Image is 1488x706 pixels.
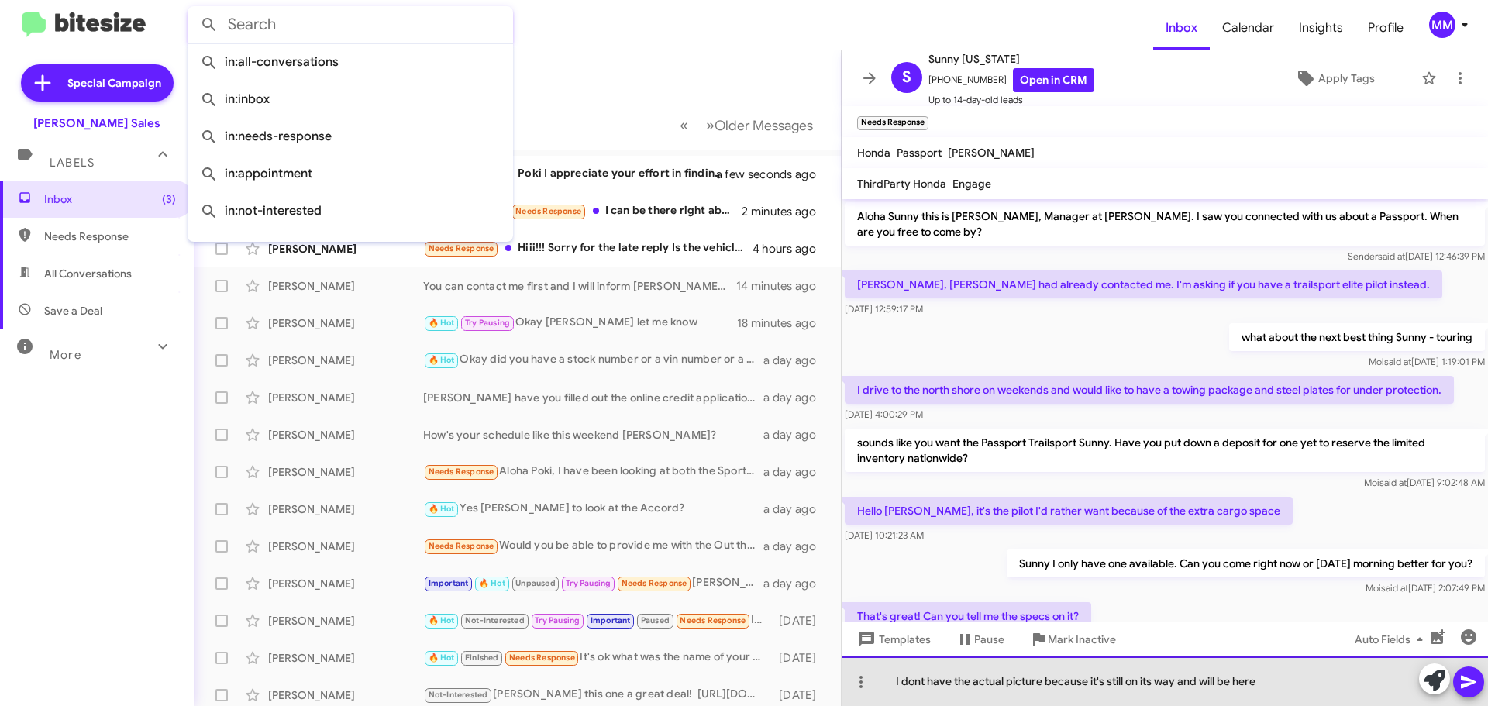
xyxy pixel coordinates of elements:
span: Important [591,615,631,625]
span: Older Messages [715,117,813,134]
span: « [680,115,688,135]
span: Up to 14-day-old leads [928,92,1094,108]
small: Needs Response [857,116,928,130]
span: [DATE] 4:00:29 PM [845,408,923,420]
span: Apply Tags [1318,64,1375,92]
span: Needs Response [622,578,687,588]
div: a day ago [763,576,828,591]
div: 4 hours ago [753,241,828,257]
div: a day ago [763,427,828,443]
div: 2 minutes ago [742,204,828,219]
div: Poki I appreciate your effort in finding the car. I'm going to pass on the white and not able to ... [423,165,735,183]
span: Pause [974,625,1004,653]
div: [PERSON_NAME] [268,501,423,517]
span: said at [1384,356,1411,367]
span: Engage [952,177,991,191]
div: [PERSON_NAME] [268,687,423,703]
span: Unpaused [515,578,556,588]
span: Inbox [44,191,176,207]
span: Passport [897,146,942,160]
div: [PERSON_NAME] Sales [33,115,160,131]
div: [DATE] [771,613,828,629]
a: Profile [1355,5,1416,50]
div: It's ok what was the name of your finance guys over there? [423,649,771,666]
a: Special Campaign [21,64,174,102]
div: [PERSON_NAME] [268,353,423,368]
div: a day ago [763,390,828,405]
a: Open in CRM [1013,68,1094,92]
span: said at [1381,582,1408,594]
span: Finished [465,653,499,663]
div: [PERSON_NAME] [268,278,423,294]
span: Needs Response [429,541,494,551]
span: All Conversations [44,266,132,281]
span: said at [1379,477,1407,488]
span: [DATE] 12:59:17 PM [845,303,923,315]
button: Pause [943,625,1017,653]
div: Yes [PERSON_NAME] to look at the Accord? [423,500,763,518]
a: Calendar [1210,5,1286,50]
div: You can contact me first and I will inform [PERSON_NAME]. Were you thinking of coming in [DATE] o... [423,278,736,294]
a: Inbox [1153,5,1210,50]
span: 🔥 Hot [429,615,455,625]
span: Special Campaign [67,75,161,91]
span: Sender [DATE] 12:46:39 PM [1348,250,1485,262]
div: [PERSON_NAME] have you filled out the online credit application that your associate [PERSON_NAME]... [423,390,763,405]
div: a few seconds ago [735,167,828,182]
p: Aloha Sunny this is [PERSON_NAME], Manager at [PERSON_NAME]. I saw you connected with us about a ... [845,202,1485,246]
span: 🔥 Hot [429,504,455,514]
div: Okay [PERSON_NAME] let me know [423,314,737,332]
div: I dont have the actual picture because it's still on its way and will be here [842,656,1488,706]
span: Needs Response [429,243,494,253]
div: [PERSON_NAME] [268,650,423,666]
span: said at [1378,250,1405,262]
span: Moi [DATE] 9:02:48 AM [1364,477,1485,488]
button: MM [1416,12,1471,38]
div: [PERSON_NAME] [268,613,423,629]
div: [PERSON_NAME] this one a great deal! [URL][DOMAIN_NAME][US_VEHICLE_IDENTIFICATION_NUMBER] When ca... [423,686,771,704]
span: [PHONE_NUMBER] [928,68,1094,92]
button: Mark Inactive [1017,625,1128,653]
span: Needs Response [515,206,581,216]
div: a day ago [763,539,828,554]
span: [PERSON_NAME] [948,146,1035,160]
button: Previous [670,109,697,141]
a: Insights [1286,5,1355,50]
span: Needs Response [680,615,746,625]
nav: Page navigation example [671,109,822,141]
span: » [706,115,715,135]
span: [DATE] 10:21:23 AM [845,529,924,541]
div: a day ago [763,353,828,368]
span: Auto Fields [1355,625,1429,653]
div: Okay did you have a stock number or a vin number or a CRV you want in our inventory? [423,351,763,369]
div: [PERSON_NAME] [268,427,423,443]
span: 🔥 Hot [429,355,455,365]
span: Save a Deal [44,303,102,319]
div: [PERSON_NAME] [268,315,423,331]
span: 🔥 Hot [479,578,505,588]
div: Hiii!!! Sorry for the late reply Is the vehicle ready to look at? And are you guys open on the we... [423,239,753,257]
span: in:needs-response [200,118,501,155]
span: in:inbox [200,81,501,118]
input: Search [188,6,513,43]
div: [PERSON_NAME] [268,464,423,480]
div: [DATE] [771,650,828,666]
div: [PERSON_NAME]. I am touching base - I am ready to put down a hold deposit and I see you have a bl... [423,574,763,592]
div: [PERSON_NAME] [268,539,423,554]
div: [DATE] [771,687,828,703]
div: [PERSON_NAME] [268,576,423,591]
p: [PERSON_NAME], [PERSON_NAME] had already contacted me. I'm asking if you have a trailsport elite ... [845,270,1442,298]
div: a day ago [763,501,828,517]
button: Templates [842,625,943,653]
span: Moi [DATE] 2:07:49 PM [1366,582,1485,594]
p: Sunny I only have one available. Can you come right now or [DATE] morning better for you? [1007,549,1485,577]
div: How's your schedule like this weekend [PERSON_NAME]? [423,427,763,443]
span: in:sold-verified [200,229,501,267]
span: in:all-conversations [200,43,501,81]
span: Needs Response [429,467,494,477]
div: a day ago [763,464,828,480]
span: Needs Response [509,653,575,663]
